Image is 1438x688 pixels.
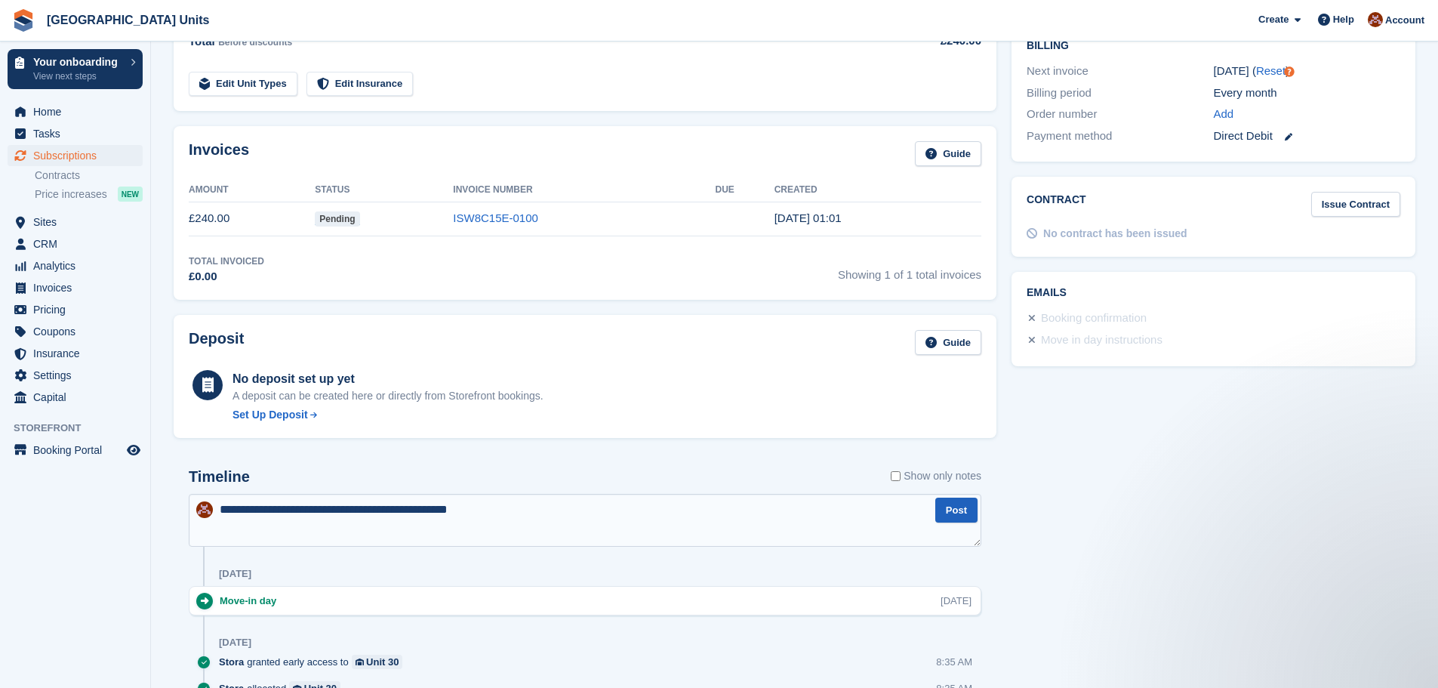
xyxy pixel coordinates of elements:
div: Booking confirmation [1041,310,1147,328]
span: Create [1258,12,1289,27]
div: No deposit set up yet [232,370,543,388]
span: Price increases [35,187,107,202]
div: Direct Debit [1214,128,1400,145]
img: stora-icon-8386f47178a22dfd0bd8f6a31ec36ba5ce8667c1dd55bd0f319d3a0aa187defe.svg [12,9,35,32]
span: Stora [219,655,244,669]
a: Unit 30 [352,655,403,669]
a: Issue Contract [1311,192,1400,217]
h2: Invoices [189,141,249,166]
th: Created [774,178,981,202]
div: Tooltip anchor [1282,65,1296,79]
time: 2025-10-01 00:01:13 UTC [774,211,842,224]
div: £0.00 [189,268,264,285]
span: Storefront [14,421,150,436]
h2: Deposit [189,330,244,355]
a: [GEOGRAPHIC_DATA] Units [41,8,215,32]
a: Guide [915,141,981,166]
a: Preview store [125,441,143,459]
span: Coupons [33,321,124,342]
a: menu [8,299,143,320]
a: Price increases NEW [35,186,143,202]
img: Laura Clinnick [1368,12,1383,27]
label: Show only notes [891,468,981,484]
th: Due [716,178,774,202]
a: Your onboarding View next steps [8,49,143,89]
span: Sites [33,211,124,233]
span: Account [1385,13,1424,28]
a: Edit Unit Types [189,72,297,97]
div: Move-in day [220,594,284,608]
a: menu [8,321,143,342]
div: [DATE] [941,594,971,608]
a: Set Up Deposit [232,407,543,423]
a: menu [8,277,143,298]
p: A deposit can be created here or directly from Storefront bookings. [232,388,543,404]
span: Pricing [33,299,124,320]
span: CRM [33,233,124,255]
div: [DATE] ( ) [1214,63,1400,80]
a: Reset [1256,64,1286,77]
a: Guide [915,330,981,355]
button: Post [935,498,978,523]
p: Your onboarding [33,57,123,67]
th: Status [315,178,453,202]
img: Laura Clinnick [196,501,213,518]
div: Next invoice [1027,63,1213,80]
span: Tasks [33,123,124,144]
th: Amount [189,178,315,202]
td: £240.00 [189,202,315,236]
a: menu [8,123,143,144]
a: ISW8C15E-0100 [453,211,538,224]
span: Invoices [33,277,124,298]
a: Edit Insurance [306,72,414,97]
span: Total [189,35,215,48]
a: menu [8,440,143,461]
div: Total Invoiced [189,255,264,268]
div: Order number [1027,106,1213,123]
span: Settings [33,365,124,386]
span: Analytics [33,255,124,276]
span: Showing 1 of 1 total invoices [838,255,981,285]
div: Set Up Deposit [232,407,308,423]
a: menu [8,387,143,408]
a: menu [8,233,143,255]
span: Before discounts [218,37,292,48]
h2: Timeline [189,468,250,486]
a: Add [1214,106,1234,123]
div: [DATE] [219,637,251,649]
span: Capital [33,387,124,408]
input: Show only notes [891,468,901,484]
div: Payment method [1027,128,1213,145]
a: menu [8,211,143,233]
div: Every month [1214,85,1400,102]
div: No contract has been issued [1043,226,1187,242]
a: Contracts [35,168,143,183]
span: Help [1333,12,1354,27]
h2: Emails [1027,287,1400,299]
h2: Billing [1027,37,1400,52]
p: View next steps [33,69,123,83]
div: Billing period [1027,85,1213,102]
div: 8:35 AM [936,655,972,669]
a: menu [8,101,143,122]
span: Subscriptions [33,145,124,166]
th: Invoice Number [453,178,715,202]
div: NEW [118,187,143,202]
span: Pending [315,211,359,227]
span: Booking Portal [33,440,124,461]
div: [DATE] [219,568,251,580]
span: Home [33,101,124,122]
div: granted early access to [219,655,410,669]
a: menu [8,365,143,386]
h2: Contract [1027,192,1086,217]
span: Insurance [33,343,124,364]
div: Unit 30 [366,655,399,669]
a: menu [8,343,143,364]
div: Move in day instructions [1041,332,1162,350]
a: menu [8,255,143,276]
a: menu [8,145,143,166]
